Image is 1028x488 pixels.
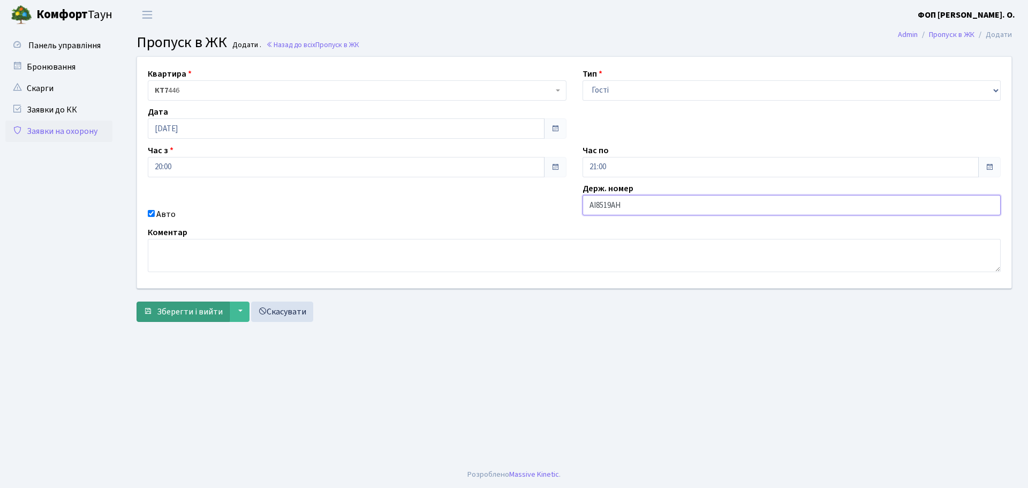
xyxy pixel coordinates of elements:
nav: breadcrumb [882,24,1028,46]
label: Коментар [148,226,187,239]
label: Тип [583,67,602,80]
b: Комфорт [36,6,88,23]
li: Додати [974,29,1012,41]
a: Панель управління [5,35,112,56]
label: Час з [148,144,173,157]
span: Панель управління [28,40,101,51]
a: Пропуск в ЖК [929,29,974,40]
span: Таун [36,6,112,24]
a: Заявки до КК [5,99,112,121]
span: Зберегти і вийти [157,306,223,318]
label: Держ. номер [583,182,633,195]
label: Авто [156,208,176,221]
img: logo.png [11,4,32,26]
a: Скасувати [251,302,313,322]
span: <b>КТ7</b>&nbsp;&nbsp;&nbsp;446 [155,85,553,96]
button: Зберегти і вийти [137,302,230,322]
b: КТ7 [155,85,168,96]
label: Квартира [148,67,192,80]
span: <b>КТ7</b>&nbsp;&nbsp;&nbsp;446 [148,80,566,101]
span: Пропуск в ЖК [315,40,359,50]
label: Час по [583,144,609,157]
button: Переключити навігацію [134,6,161,24]
a: Заявки на охорону [5,121,112,142]
a: Скарги [5,78,112,99]
div: Розроблено . [467,469,561,481]
label: Дата [148,106,168,118]
input: AA0001AA [583,195,1001,215]
small: Додати . [230,41,261,50]
a: Massive Kinetic [509,469,559,480]
span: Пропуск в ЖК [137,32,227,53]
a: Назад до всіхПропуск в ЖК [266,40,359,50]
a: Admin [898,29,918,40]
a: ФОП [PERSON_NAME]. О. [918,9,1015,21]
a: Бронювання [5,56,112,78]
